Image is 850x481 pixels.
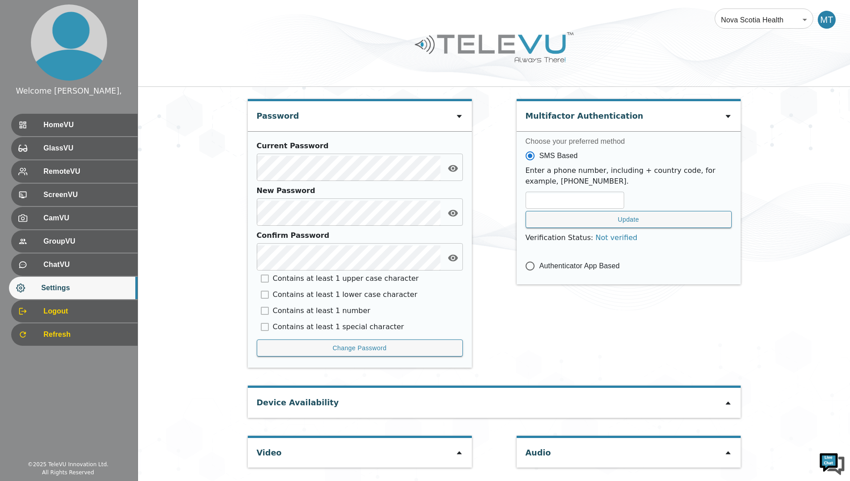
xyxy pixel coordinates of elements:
span: ScreenVU [43,189,130,200]
button: Update [526,211,732,228]
span: Settings [41,283,130,293]
label: Choose your preferred method [526,136,732,146]
p: Verification Status : [526,232,732,243]
span: SMS Based [539,150,578,161]
div: Logout [11,300,138,322]
span: RemoteVU [43,166,130,177]
div: New Password [257,185,458,196]
span: Authenticator App Based [539,261,620,271]
div: Nova Scotia Health [715,7,813,32]
button: Change Password [257,339,463,357]
span: GroupVU [43,236,130,247]
div: Minimize live chat window [147,4,168,26]
div: Password [257,101,299,126]
span: Not verified [595,233,638,242]
img: Logo [414,29,575,66]
div: Video [257,438,282,463]
textarea: Type your message and hit 'Enter' [4,245,171,276]
div: Refresh [11,323,138,346]
p: Contains at least 1 special character [273,322,404,332]
img: d_736959983_company_1615157101543_736959983 [15,42,38,64]
div: All Rights Reserved [42,468,94,477]
div: ChatVU [11,253,138,276]
span: HomeVU [43,120,130,130]
img: profile.png [31,4,107,81]
div: © 2025 TeleVU Innovation Ltd. [27,460,108,468]
span: Logout [43,306,130,317]
div: Confirm Password [257,230,458,241]
p: Contains at least 1 number [273,305,371,316]
div: Device Availability [257,388,339,413]
div: Current Password [257,141,458,151]
div: CamVU [11,207,138,229]
div: Chat with us now [47,47,151,59]
div: ScreenVU [11,184,138,206]
p: Contains at least 1 upper case character [273,273,419,284]
span: We're online! [52,113,124,203]
button: toggle password visibility [444,159,462,177]
button: toggle password visibility [444,249,462,267]
div: Settings [9,277,138,299]
div: Audio [526,438,551,463]
div: MT [818,11,836,29]
span: GlassVU [43,143,130,154]
span: CamVU [43,213,130,223]
p: Contains at least 1 lower case character [273,289,418,300]
button: toggle password visibility [444,204,462,222]
div: Welcome [PERSON_NAME], [16,85,122,97]
p: Enter a phone number, including + country code, for example, [PHONE_NUMBER]. [526,165,732,187]
div: Multifactor Authentication [526,101,643,126]
div: GlassVU [11,137,138,159]
span: Refresh [43,329,130,340]
div: HomeVU [11,114,138,136]
div: GroupVU [11,230,138,253]
img: Chat Widget [819,450,846,477]
div: RemoteVU [11,160,138,183]
span: ChatVU [43,259,130,270]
